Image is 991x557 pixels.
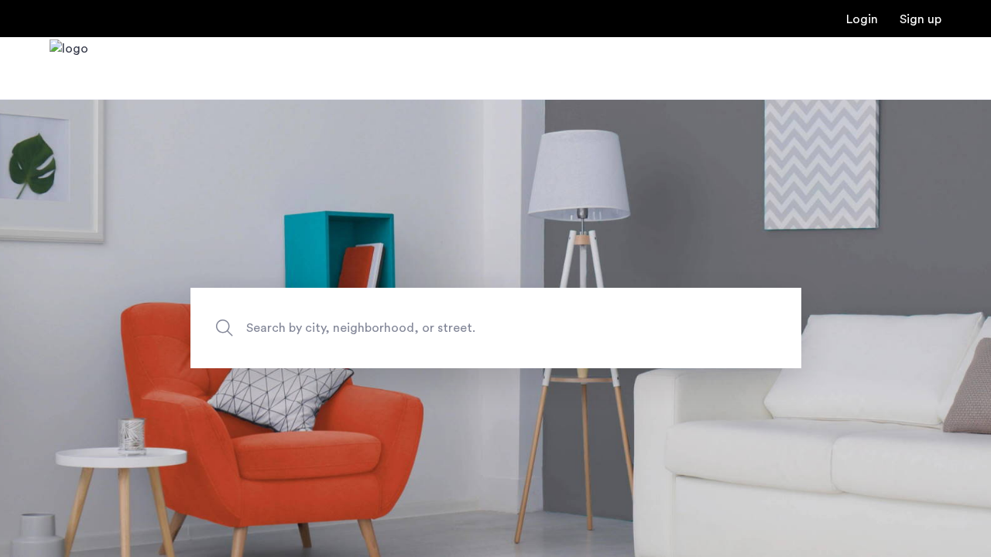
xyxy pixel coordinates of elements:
[50,39,88,97] img: logo
[900,13,941,26] a: Registration
[846,13,878,26] a: Login
[190,288,801,368] input: Apartment Search
[50,39,88,97] a: Cazamio Logo
[246,318,674,339] span: Search by city, neighborhood, or street.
